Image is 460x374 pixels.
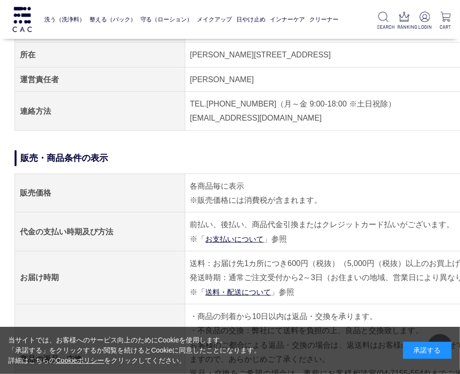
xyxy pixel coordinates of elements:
[377,23,390,31] p: SEARCH
[206,288,271,296] a: 送料・配送について
[309,9,338,30] a: クリーナー
[236,9,265,30] a: 日やけ止め
[403,342,452,359] div: 承諾する
[197,9,232,30] a: メイクアップ
[44,9,85,30] a: 洗う（洗浄料）
[270,9,305,30] a: インナーケア
[377,12,390,31] a: SEARCH
[56,356,105,364] a: Cookieポリシー
[15,43,185,67] th: 所在
[11,7,33,32] img: logo
[89,9,136,30] a: 整える（パック）
[398,12,411,31] a: RANKING
[15,67,185,91] th: 運営責任者
[15,213,185,251] th: 代金の支払い時期及び方法
[206,235,264,243] a: お支払いについて
[439,12,452,31] a: CART
[8,335,261,366] div: 当サイトでは、お客様へのサービス向上のためにCookieを使用します。 「承諾する」をクリックするか閲覧を続けるとCookieに同意したことになります。 詳細はこちらの をクリックしてください。
[398,23,411,31] p: RANKING
[15,174,185,213] th: 販売価格
[418,12,431,31] a: LOGIN
[15,92,185,131] th: 連絡方法
[439,23,452,31] p: CART
[418,23,431,31] p: LOGIN
[141,9,193,30] a: 守る（ローション）
[15,251,185,304] th: お届け時期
